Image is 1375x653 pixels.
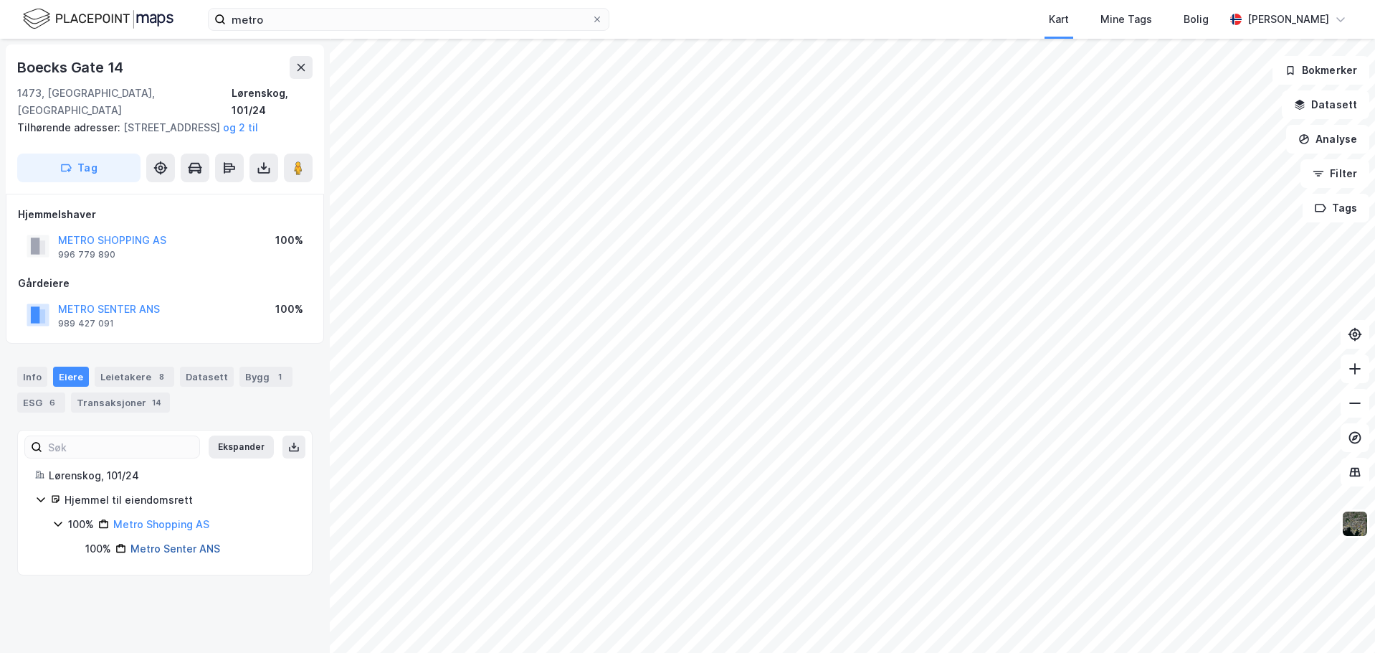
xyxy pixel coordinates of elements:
div: Transaksjoner [71,393,170,413]
iframe: Chat Widget [1303,584,1375,653]
div: 100% [275,301,303,318]
button: Datasett [1282,90,1369,119]
div: 100% [85,540,111,558]
div: 100% [275,232,303,249]
input: Søk [42,436,199,458]
span: Tilhørende adresser: [17,121,123,133]
div: Lørenskog, 101/24 [49,467,295,484]
div: 8 [154,370,168,384]
a: Metro Shopping AS [113,518,209,530]
img: 9k= [1341,510,1369,537]
button: Tag [17,154,141,182]
div: Bolig [1184,11,1209,28]
button: Filter [1300,159,1369,188]
div: ESG [17,393,65,413]
button: Analyse [1286,125,1369,154]
input: Søk på adresse, matrikkel, gårdeiere, leietakere eller personer [226,9,591,30]
div: [PERSON_NAME] [1247,11,1329,28]
div: Hjemmel til eiendomsrett [65,492,295,509]
div: Gårdeiere [18,275,312,292]
div: Bygg [239,367,292,387]
a: Metro Senter ANS [130,542,220,555]
div: Datasett [180,367,234,387]
button: Tags [1303,194,1369,222]
div: Info [17,367,47,387]
button: Bokmerker [1272,56,1369,85]
div: Leietakere [95,367,174,387]
div: 1473, [GEOGRAPHIC_DATA], [GEOGRAPHIC_DATA] [17,85,232,119]
div: 989 427 091 [58,318,114,329]
div: 1 [272,370,287,384]
div: Kart [1049,11,1069,28]
div: 100% [68,516,94,533]
div: 6 [45,395,60,410]
div: [STREET_ADDRESS] [17,119,301,136]
div: 14 [149,395,164,410]
button: Ekspander [209,436,274,459]
div: Mine Tags [1100,11,1152,28]
div: Lørenskog, 101/24 [232,85,313,119]
div: Boecks Gate 14 [17,56,126,79]
img: logo.f888ab2527a4732fd821a326f86c7f29.svg [23,6,173,32]
div: Eiere [53,367,89,387]
div: 996 779 890 [58,249,115,260]
div: Hjemmelshaver [18,206,312,223]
